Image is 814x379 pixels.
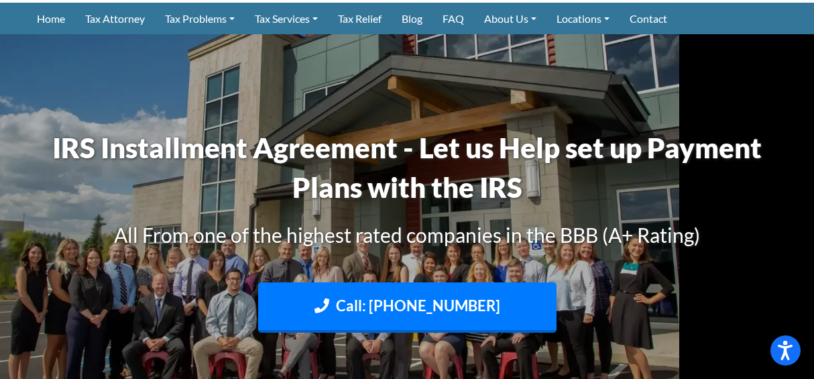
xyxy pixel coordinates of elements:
[155,3,245,34] a: Tax Problems
[258,282,557,333] a: Call: [PHONE_NUMBER]
[35,128,779,207] h1: IRS Installment Agreement - Let us Help set up Payment Plans with the IRS
[75,3,155,34] a: Tax Attorney
[245,3,328,34] a: Tax Services
[392,3,432,34] a: Blog
[474,3,546,34] a: About Us
[432,3,474,34] a: FAQ
[27,3,75,34] a: Home
[35,221,779,249] h3: All From one of the highest rated companies in the BBB (A+ Rating)
[620,3,677,34] a: Contact
[546,3,620,34] a: Locations
[328,3,392,34] a: Tax Relief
